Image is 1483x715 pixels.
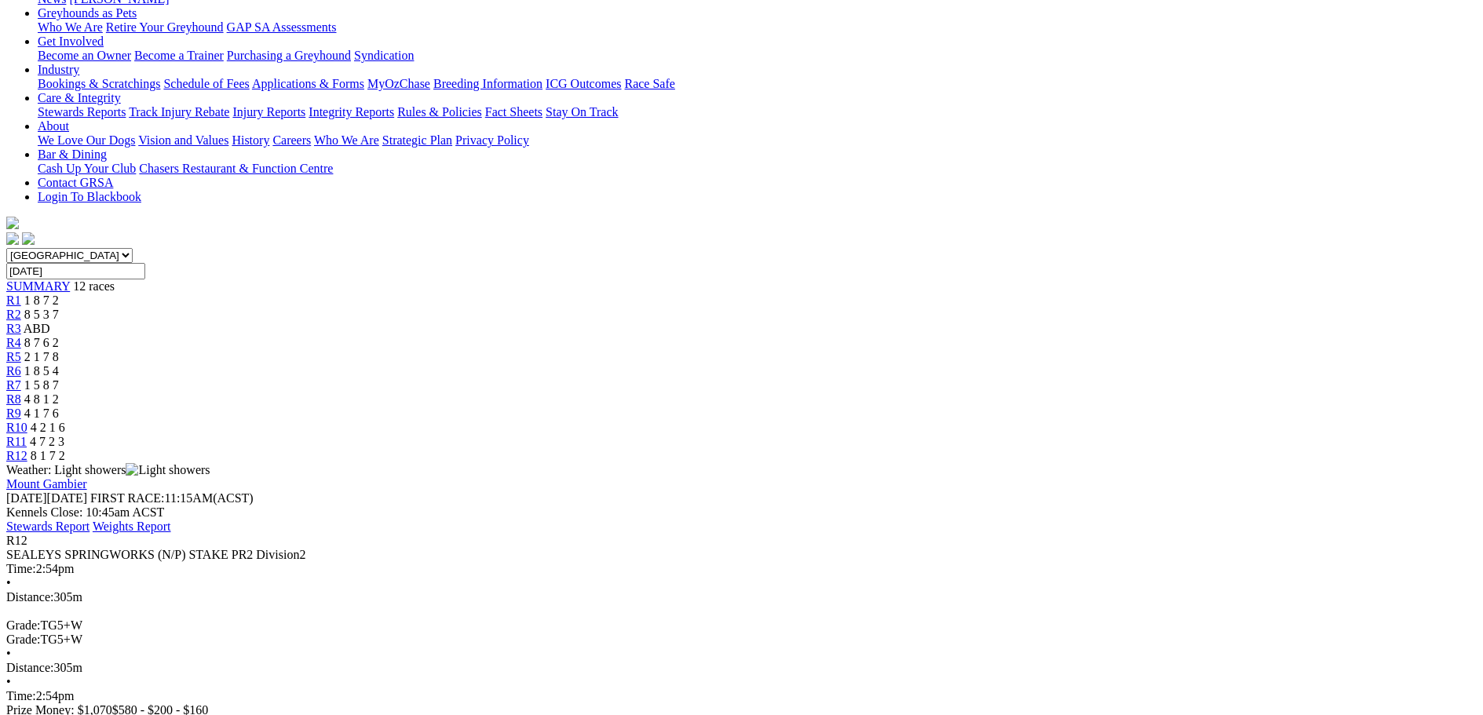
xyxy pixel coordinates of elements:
a: ICG Outcomes [546,77,621,90]
img: twitter.svg [22,232,35,245]
a: Integrity Reports [309,105,394,119]
span: 1 5 8 7 [24,378,59,392]
a: R3 [6,322,21,335]
span: Grade: [6,618,41,632]
a: Stewards Report [6,520,89,533]
span: 8 7 6 2 [24,336,59,349]
a: Privacy Policy [455,133,529,147]
a: Chasers Restaurant & Function Centre [139,162,333,175]
div: 2:54pm [6,689,1477,703]
span: 1 8 7 2 [24,294,59,307]
span: 4 2 1 6 [31,421,65,434]
div: 305m [6,590,1477,604]
span: 2 1 7 8 [24,350,59,363]
div: Greyhounds as Pets [38,20,1477,35]
a: Industry [38,63,79,76]
span: Time: [6,689,36,702]
a: Care & Integrity [38,91,121,104]
a: Vision and Values [138,133,228,147]
a: Stay On Track [546,105,618,119]
div: 2:54pm [6,562,1477,576]
a: Breeding Information [433,77,542,90]
span: 12 races [73,279,115,293]
a: Careers [272,133,311,147]
img: facebook.svg [6,232,19,245]
a: R11 [6,435,27,448]
a: Race Safe [624,77,674,90]
span: ABD [24,322,50,335]
a: SUMMARY [6,279,70,293]
span: Time: [6,562,36,575]
a: Injury Reports [232,105,305,119]
span: Distance: [6,590,53,604]
span: 8 5 3 7 [24,308,59,321]
span: Weather: Light showers [6,463,210,476]
span: Distance: [6,661,53,674]
a: Purchasing a Greyhound [227,49,351,62]
a: MyOzChase [367,77,430,90]
a: About [38,119,69,133]
div: Industry [38,77,1477,91]
span: 4 1 7 6 [24,407,59,420]
span: 1 8 5 4 [24,364,59,378]
span: [DATE] [6,491,47,505]
a: R7 [6,378,21,392]
a: Who We Are [314,133,379,147]
div: Get Involved [38,49,1477,63]
a: Retire Your Greyhound [106,20,224,34]
a: Cash Up Your Club [38,162,136,175]
a: Weights Report [93,520,171,533]
a: R8 [6,392,21,406]
div: 305m [6,661,1477,675]
a: Track Injury Rebate [129,105,229,119]
span: R12 [6,534,27,547]
span: • [6,647,11,660]
span: • [6,675,11,688]
a: Login To Blackbook [38,190,141,203]
a: Get Involved [38,35,104,48]
div: TG5+W [6,618,1477,633]
span: 4 7 2 3 [30,435,64,448]
a: We Love Our Dogs [38,133,135,147]
span: 8 1 7 2 [31,449,65,462]
div: Kennels Close: 10:45am ACST [6,505,1477,520]
a: R6 [6,364,21,378]
span: Grade: [6,633,41,646]
input: Select date [6,263,145,279]
a: R12 [6,449,27,462]
a: Become an Owner [38,49,131,62]
span: 11:15AM(ACST) [90,491,254,505]
a: R1 [6,294,21,307]
div: Care & Integrity [38,105,1477,119]
a: Syndication [354,49,414,62]
a: R5 [6,350,21,363]
a: Stewards Reports [38,105,126,119]
span: 4 8 1 2 [24,392,59,406]
img: Light showers [126,463,210,477]
div: Bar & Dining [38,162,1477,176]
span: R2 [6,308,21,321]
a: Greyhounds as Pets [38,6,137,20]
span: [DATE] [6,491,87,505]
a: Applications & Forms [252,77,364,90]
a: R9 [6,407,21,420]
a: R4 [6,336,21,349]
span: FIRST RACE: [90,491,164,505]
a: Schedule of Fees [163,77,249,90]
a: Contact GRSA [38,176,113,189]
span: • [6,576,11,589]
div: SEALEYS SPRINGWORKS (N/P) STAKE PR2 Division2 [6,548,1477,562]
a: R10 [6,421,27,434]
a: Bookings & Scratchings [38,77,160,90]
div: About [38,133,1477,148]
